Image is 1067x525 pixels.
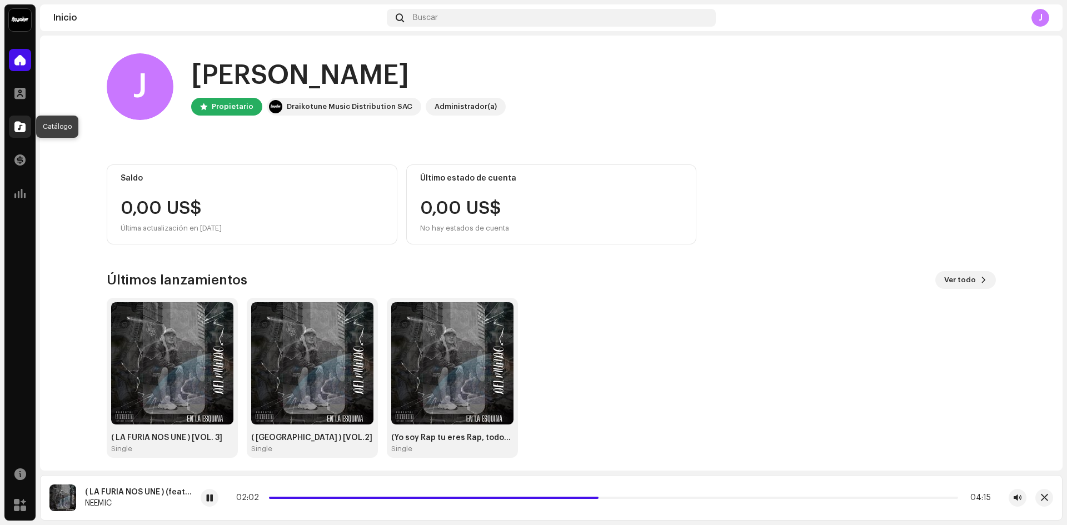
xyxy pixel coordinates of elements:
div: 02:02 [236,493,265,502]
div: Saldo [121,174,383,183]
re-o-card-value: Saldo [107,164,397,244]
div: Single [111,444,132,453]
div: 04:15 [963,493,991,502]
img: 10370c6a-d0e2-4592-b8a2-38f444b0ca44 [269,100,282,113]
div: ( LA FURIA NOS UNE ) [VOL. 3] [111,433,233,442]
span: Ver todo [944,269,976,291]
div: Single [391,444,412,453]
div: Último estado de cuenta [420,174,683,183]
re-o-card-value: Último estado de cuenta [406,164,697,244]
div: J [107,53,173,120]
div: J [1031,9,1049,27]
img: 10370c6a-d0e2-4592-b8a2-38f444b0ca44 [9,9,31,31]
span: Buscar [413,13,438,22]
button: Ver todo [935,271,996,289]
div: No hay estados de cuenta [420,222,509,235]
img: 6589e9e5-67d7-44ac-b7da-34429e93e86b [251,302,373,424]
div: ( LA FURIA NOS UNE ) (feat. LealMcDii) [VOL. 3] [85,488,192,497]
img: f2854f9f-d990-44f0-8e93-62d72f68487f [391,302,513,424]
div: NEEMIC [85,499,192,508]
div: (Yo soy Rap tu eres Rap, todos somos Hip Hap) [(vol.1)] [391,433,513,442]
div: Inicio [53,13,382,22]
div: ( [GEOGRAPHIC_DATA] ) [VOL.2] [251,433,373,442]
h3: Últimos lanzamientos [107,271,247,289]
img: 312c7785-e96f-4950-96f7-53e5d9b1c847 [49,484,76,511]
div: [PERSON_NAME] [191,58,506,93]
div: Single [251,444,272,453]
div: Draikotune Music Distribution SAC [287,100,412,113]
div: Administrador(a) [435,100,497,113]
div: Propietario [212,100,253,113]
div: Última actualización en [DATE] [121,222,383,235]
img: 312c7785-e96f-4950-96f7-53e5d9b1c847 [111,302,233,424]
